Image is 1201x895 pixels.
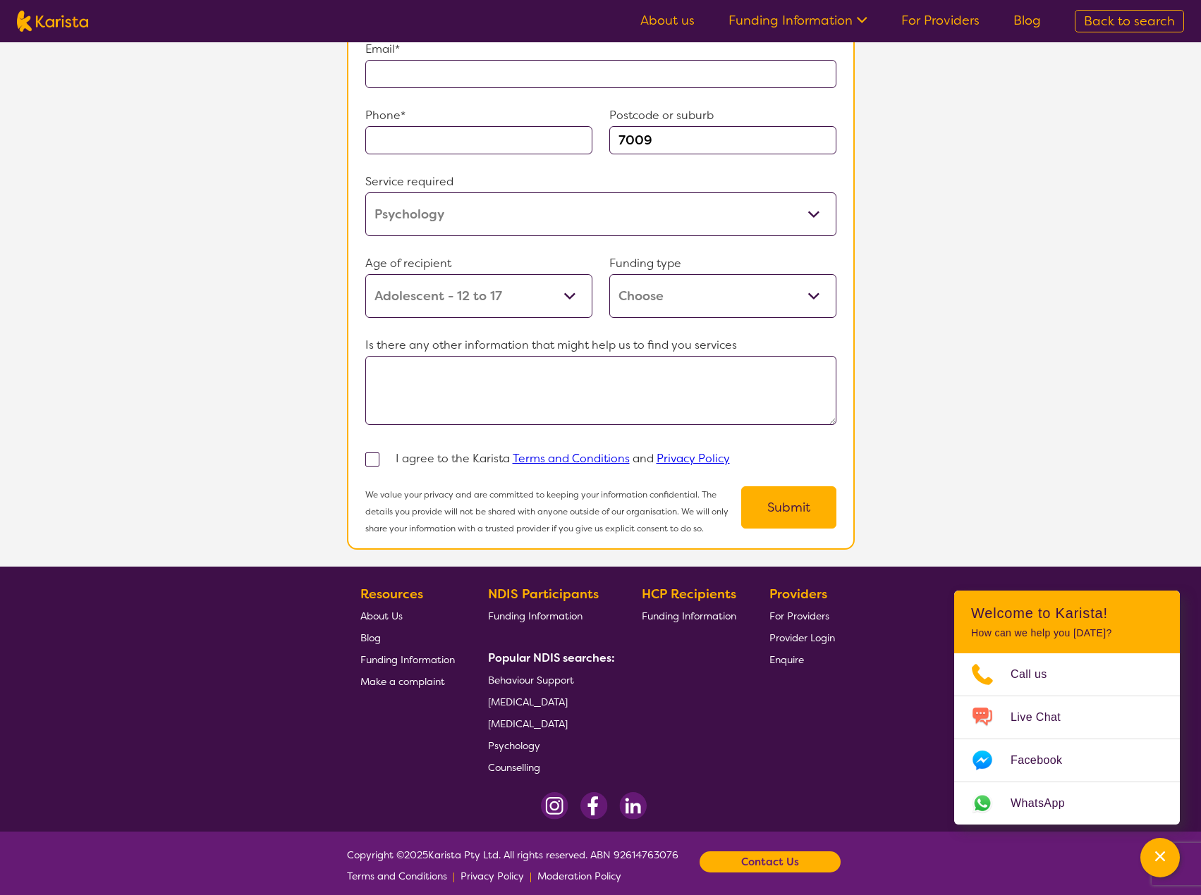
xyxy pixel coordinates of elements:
a: Blog [360,626,455,648]
p: Email* [365,39,836,60]
a: Terms and Conditions [513,451,630,466]
p: | [530,865,532,887]
span: Funding Information [642,610,736,622]
a: [MEDICAL_DATA] [488,691,609,712]
span: Funding Information [360,653,455,666]
button: Channel Menu [1140,838,1180,877]
span: Funding Information [488,610,583,622]
span: Moderation Policy [537,870,621,882]
a: Behaviour Support [488,669,609,691]
p: Age of recipient [365,253,592,274]
a: For Providers [901,12,980,29]
span: Call us [1011,664,1064,685]
p: Funding type [609,253,836,274]
div: Channel Menu [954,591,1180,825]
img: Facebook [580,792,608,820]
a: Blog [1013,12,1041,29]
p: I agree to the Karista and [396,448,730,469]
a: For Providers [769,605,835,626]
span: Counselling [488,761,540,774]
a: Enquire [769,648,835,670]
b: HCP Recipients [642,586,736,603]
span: Provider Login [769,631,835,644]
a: Funding Information [360,648,455,670]
span: Copyright © 2025 Karista Pty Ltd. All rights reserved. ABN 92614763076 [347,844,678,887]
a: Counselling [488,756,609,778]
b: Contact Us [741,851,799,872]
a: Psychology [488,734,609,756]
b: Popular NDIS searches: [488,650,615,665]
span: About Us [360,610,403,622]
img: LinkedIn [619,792,647,820]
a: Funding Information [488,605,609,626]
img: Karista logo [17,11,88,32]
a: Moderation Policy [537,865,621,887]
p: | [453,865,455,887]
b: Providers [769,586,827,603]
a: Terms and Conditions [347,865,447,887]
p: We value your privacy and are committed to keeping your information confidential. The details you... [365,486,741,537]
span: Enquire [769,653,804,666]
span: [MEDICAL_DATA] [488,696,568,708]
b: Resources [360,586,423,603]
a: Privacy Policy [461,865,524,887]
b: NDIS Participants [488,586,599,603]
p: Is there any other information that might help us to find you services [365,335,836,356]
span: For Providers [769,610,829,622]
ul: Choose channel [954,653,1180,825]
img: Instagram [541,792,568,820]
a: Provider Login [769,626,835,648]
a: [MEDICAL_DATA] [488,712,609,734]
span: Make a complaint [360,675,445,688]
a: About us [640,12,695,29]
p: Service required [365,171,836,192]
p: Postcode or suburb [609,105,836,126]
h2: Welcome to Karista! [971,605,1163,622]
span: Facebook [1011,750,1079,771]
span: WhatsApp [1011,793,1082,814]
a: Funding Information [728,12,867,29]
span: [MEDICAL_DATA] [488,717,568,730]
span: Psychology [488,739,540,752]
button: Submit [741,486,836,529]
a: Privacy Policy [657,451,730,466]
a: Web link opens in a new tab. [954,782,1180,825]
a: Make a complaint [360,670,455,692]
p: Phone* [365,105,592,126]
a: Funding Information [642,605,736,626]
p: How can we help you [DATE]? [971,627,1163,639]
a: Back to search [1075,10,1184,32]
span: Blog [360,631,381,644]
span: Terms and Conditions [347,870,447,882]
span: Back to search [1084,13,1175,30]
span: Live Chat [1011,707,1078,728]
span: Privacy Policy [461,870,524,882]
span: Behaviour Support [488,674,574,686]
a: About Us [360,605,455,626]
